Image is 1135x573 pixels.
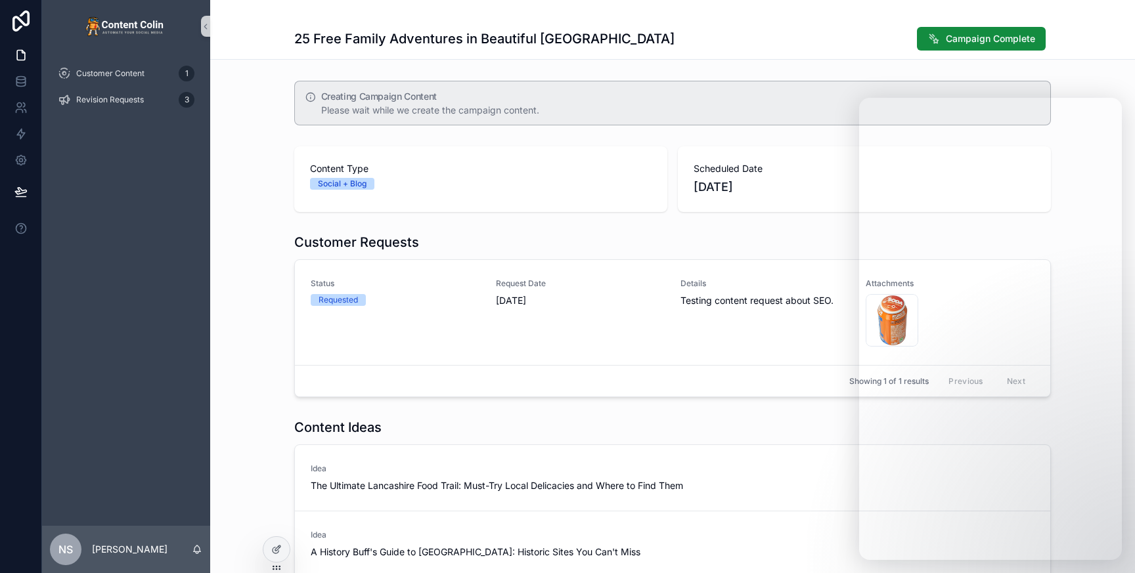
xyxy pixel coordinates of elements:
[76,95,144,105] span: Revision Requests
[50,62,202,85] a: Customer Content1
[42,53,210,129] div: scrollable content
[680,294,850,307] span: Testing content request about SEO.
[294,418,382,436] h1: Content Ideas
[496,278,665,289] span: Request Date
[50,88,202,112] a: Revision Requests3
[311,479,850,492] span: The Ultimate Lancashire Food Trail: Must-Try Local Delicacies and Where to Find Them
[680,278,850,289] span: Details
[859,98,1122,560] iframe: Intercom live chat
[321,92,1040,101] h5: Creating Campaign Content
[179,92,194,108] div: 3
[76,68,145,79] span: Customer Content
[294,30,675,48] h1: 25 Free Family Adventures in Beautiful [GEOGRAPHIC_DATA]
[58,541,73,557] span: NS
[294,233,419,251] h1: Customer Requests
[318,178,367,190] div: Social + Blog
[321,104,1040,117] div: Please wait while we create the campaign content.
[917,27,1046,51] button: Campaign Complete
[92,543,167,556] p: [PERSON_NAME]
[179,66,194,81] div: 1
[311,463,850,474] span: Idea
[311,278,480,289] span: Status
[310,162,652,175] span: Content Type
[319,294,358,306] div: Requested
[694,178,1035,196] span: [DATE]
[85,16,167,37] img: App logo
[311,530,850,540] span: Idea
[849,376,929,387] span: Showing 1 of 1 results
[321,104,539,116] span: Please wait while we create the campaign content.
[311,545,850,559] span: A History Buff's Guide to [GEOGRAPHIC_DATA]: Historic Sites You Can't Miss
[496,294,665,307] span: [DATE]
[946,32,1035,45] span: Campaign Complete
[694,162,1035,175] span: Scheduled Date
